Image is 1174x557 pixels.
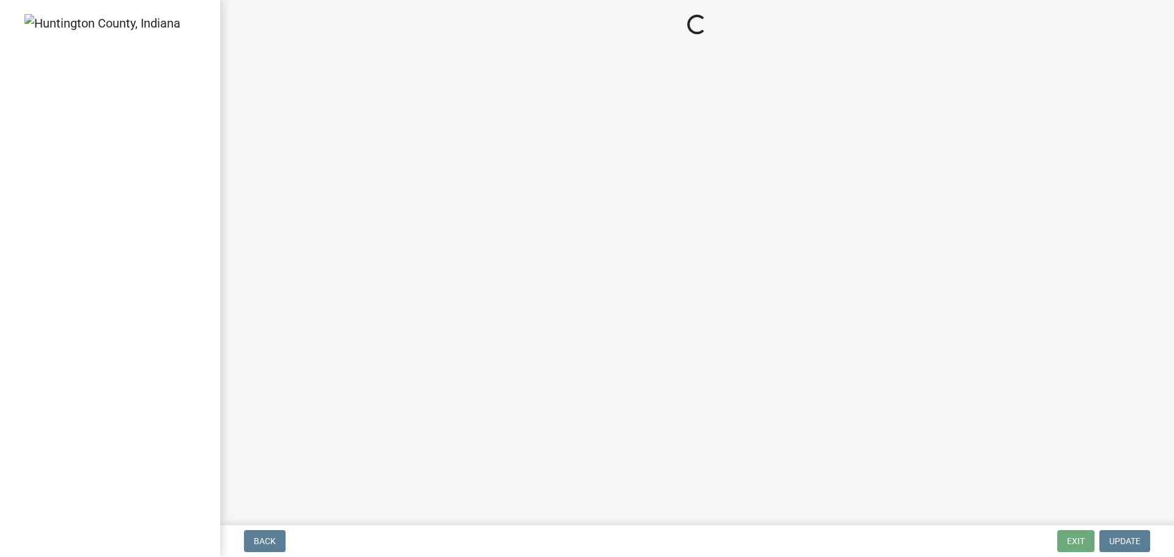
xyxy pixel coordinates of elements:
[1057,530,1095,552] button: Exit
[244,530,286,552] button: Back
[254,536,276,546] span: Back
[1109,536,1140,546] span: Update
[24,14,180,32] img: Huntington County, Indiana
[1099,530,1150,552] button: Update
